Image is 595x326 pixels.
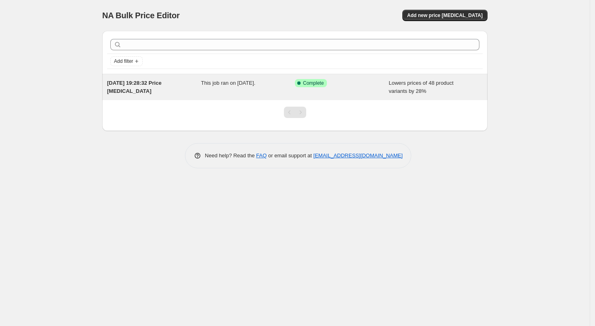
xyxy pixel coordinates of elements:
[114,58,133,64] span: Add filter
[102,11,180,20] span: NA Bulk Price Editor
[407,12,483,19] span: Add new price [MEDICAL_DATA]
[110,56,143,66] button: Add filter
[107,80,161,94] span: [DATE] 19:28:32 Price [MEDICAL_DATA]
[267,152,314,159] span: or email support at
[201,80,256,86] span: This job ran on [DATE].
[256,152,267,159] a: FAQ
[205,152,256,159] span: Need help? Read the
[284,107,306,118] nav: Pagination
[314,152,403,159] a: [EMAIL_ADDRESS][DOMAIN_NAME]
[303,80,324,86] span: Complete
[402,10,488,21] button: Add new price [MEDICAL_DATA]
[389,80,454,94] span: Lowers prices of 48 product variants by 28%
